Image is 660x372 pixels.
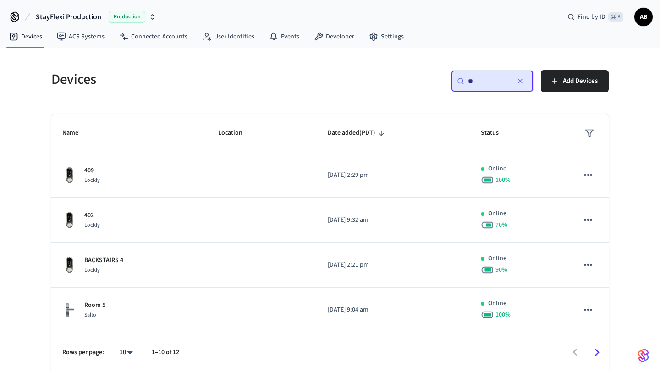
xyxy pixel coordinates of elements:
span: Location [218,126,254,140]
p: - [218,215,306,225]
button: AB [634,8,653,26]
h5: Devices [51,70,324,89]
span: Lockly [84,221,100,229]
img: salto_escutcheon_pin [62,302,77,318]
span: Name [62,126,90,140]
span: Salto [84,311,96,319]
a: ACS Systems [49,28,112,45]
span: 100 % [495,310,511,319]
span: ⌘ K [608,12,623,22]
img: Lockly Vision Lock, Front [62,166,77,184]
a: Developer [307,28,362,45]
p: Online [488,299,506,308]
p: Online [488,209,506,219]
p: - [218,305,306,315]
span: Add Devices [563,75,598,87]
p: [DATE] 2:29 pm [328,170,459,180]
a: Devices [2,28,49,45]
p: 402 [84,211,100,220]
span: 70 % [495,220,507,230]
p: BACKSTAIRS 4 [84,256,123,265]
span: StayFlexi Production [36,11,101,22]
div: 10 [115,346,137,359]
span: AB [635,9,652,25]
span: Date added(PDT) [328,126,387,140]
p: [DATE] 9:32 am [328,215,459,225]
img: Lockly Vision Lock, Front [62,211,77,229]
span: Lockly [84,266,100,274]
p: [DATE] 9:04 am [328,305,459,315]
span: 90 % [495,265,507,274]
p: 1–10 of 12 [152,348,179,357]
span: Production [109,11,145,23]
p: Rows per page: [62,348,104,357]
div: Find by ID⌘ K [560,9,631,25]
img: Lockly Vision Lock, Front [62,256,77,274]
img: SeamLogoGradient.69752ec5.svg [638,348,649,363]
p: Room 5 [84,301,105,310]
button: Go to next page [586,342,608,363]
span: Status [481,126,511,140]
span: Find by ID [577,12,605,22]
a: Settings [362,28,411,45]
span: Lockly [84,176,100,184]
p: Online [488,254,506,263]
a: Connected Accounts [112,28,195,45]
p: Online [488,164,506,174]
a: Events [262,28,307,45]
p: 409 [84,166,100,175]
p: - [218,260,306,270]
p: [DATE] 2:21 pm [328,260,459,270]
button: Add Devices [541,70,609,92]
p: - [218,170,306,180]
span: 100 % [495,175,511,185]
a: User Identities [195,28,262,45]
